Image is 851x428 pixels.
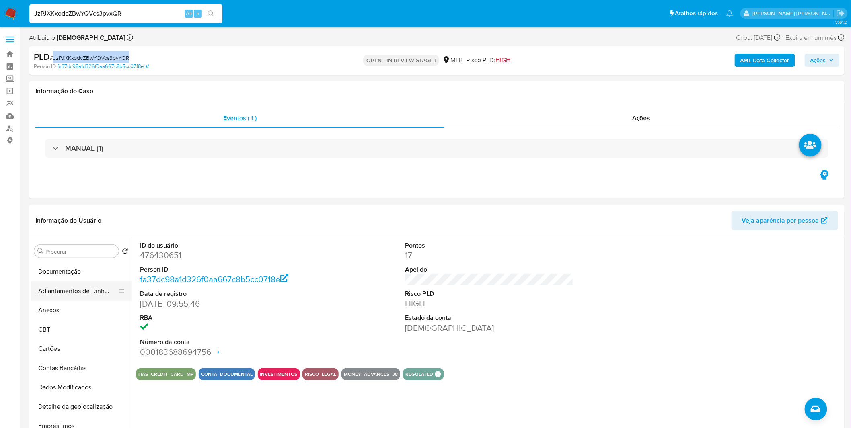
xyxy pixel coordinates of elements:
h3: MANUAL (1) [65,144,103,153]
input: Procurar [45,248,115,255]
b: AML Data Collector [740,54,789,67]
p: OPEN - IN REVIEW STAGE I [363,55,439,66]
dt: Data de registro [140,289,308,298]
dt: RBA [140,313,308,322]
button: Retornar ao pedido padrão [122,248,128,257]
span: Eventos ( 1 ) [223,113,257,123]
input: Pesquise usuários ou casos... [29,8,222,19]
button: CBT [31,320,132,339]
button: Dados Modificados [31,378,132,397]
b: [DEMOGRAPHIC_DATA] [55,33,125,42]
span: - [782,32,784,43]
p: igor.silva@mercadolivre.com [753,10,834,17]
h1: Informação do Caso [35,87,838,95]
div: MANUAL (1) [45,139,828,158]
dt: Apelido [405,265,573,274]
dt: Número da conta [140,338,308,346]
span: # JzPJXKxodcZBwYQVcs3pvxQR [50,54,129,62]
span: Alt [186,10,192,17]
button: Documentação [31,262,132,281]
dd: HIGH [405,298,573,309]
span: Atalhos rápidos [675,9,718,18]
button: Anexos [31,301,132,320]
button: Contas Bancárias [31,358,132,378]
button: AML Data Collector [735,54,795,67]
b: Person ID [34,63,56,70]
div: MLB [442,56,463,65]
a: fa37dc98a1d326f0aa667c8b5cc0718e [140,273,289,285]
a: Sair [837,9,845,18]
h1: Informação do Usuário [35,217,101,225]
button: Veja aparência por pessoa [732,211,838,230]
span: Veja aparência por pessoa [742,211,819,230]
span: Risco PLD: [466,56,510,65]
button: Detalhe da geolocalização [31,397,132,416]
dd: 476430651 [140,250,308,261]
span: Ações [810,54,826,67]
dt: Person ID [140,265,308,274]
span: Ações [632,113,650,123]
button: Cartões [31,339,132,358]
dd: 17 [405,250,573,261]
button: search-icon [203,8,219,19]
span: Atribuiu o [29,33,125,42]
a: fa37dc98a1d326f0aa667c8b5cc0718e [58,63,149,70]
span: HIGH [495,55,510,65]
dd: [DEMOGRAPHIC_DATA] [405,322,573,334]
dt: Risco PLD [405,289,573,298]
b: PLD [34,50,50,63]
div: Criou: [DATE] [736,32,781,43]
dt: Pontos [405,241,573,250]
button: Adiantamentos de Dinheiro [31,281,125,301]
span: s [197,10,199,17]
button: Procurar [37,248,44,254]
dt: ID do usuário [140,241,308,250]
dt: Estado da conta [405,313,573,322]
dd: 000183688694756 [140,346,308,358]
dd: [DATE] 09:55:46 [140,298,308,309]
a: Notificações [726,10,733,17]
button: Ações [805,54,840,67]
span: Expira em um mês [786,33,837,42]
